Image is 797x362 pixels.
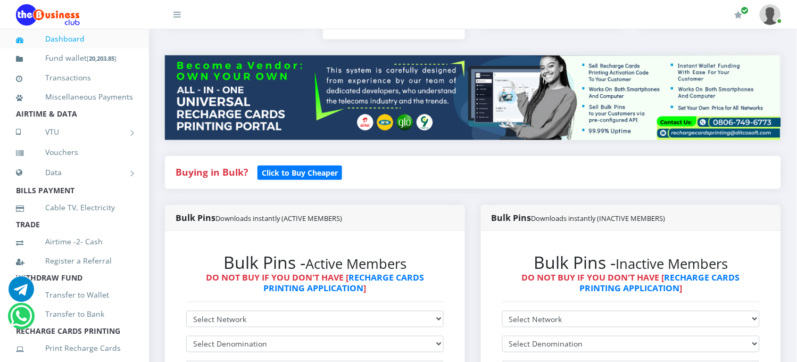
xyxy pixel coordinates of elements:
[9,284,34,302] a: Chat for support
[16,4,80,26] img: Logo
[16,65,133,90] a: Transactions
[206,271,424,293] strong: DO NOT BUY IF YOU DON'T HAVE [ ]
[735,11,743,19] i: Renew/Upgrade Subscription
[580,271,741,293] a: RECHARGE CARDS PRINTING APPLICATION
[176,212,342,224] strong: Bulk Pins
[16,85,133,109] a: Miscellaneous Payments
[16,249,133,273] a: Register a Referral
[87,54,117,62] small: [ ]
[165,55,781,140] img: multitenant_rcp.png
[532,213,666,223] small: Downloads instantly (INACTIVE MEMBERS)
[522,271,740,293] strong: DO NOT BUY IF YOU DON'T HAVE [ ]
[760,4,781,25] img: User
[16,46,133,71] a: Fund wallet[20,203.85]
[16,27,133,51] a: Dashboard
[305,254,406,273] small: Active Members
[16,140,133,164] a: Vouchers
[186,252,444,273] h2: Bulk Pins -
[16,159,133,186] a: Data
[492,212,666,224] strong: Bulk Pins
[264,271,425,293] a: RECHARGE CARDS PRINTING APPLICATION
[616,254,728,273] small: Inactive Members
[502,252,760,273] h2: Bulk Pins -
[16,302,133,326] a: Transfer to Bank
[10,311,32,329] a: Chat for support
[258,166,342,178] a: Click to Buy Cheaper
[16,229,133,254] a: Airtime -2- Cash
[741,6,749,14] span: Renew/Upgrade Subscription
[16,283,133,307] a: Transfer to Wallet
[89,54,114,62] b: 20,203.85
[16,195,133,220] a: Cable TV, Electricity
[176,166,248,178] strong: Buying in Bulk?
[262,168,338,178] b: Click to Buy Cheaper
[215,213,342,223] small: Downloads instantly (ACTIVE MEMBERS)
[16,336,133,360] a: Print Recharge Cards
[16,119,133,145] a: VTU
